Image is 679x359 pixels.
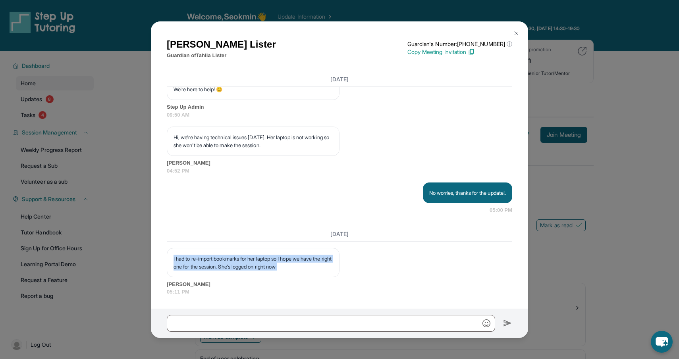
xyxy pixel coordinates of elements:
h3: [DATE] [167,75,512,83]
p: No worries, thanks for the update!. [429,189,506,197]
p: Guardian's Number: [PHONE_NUMBER] [407,40,512,48]
img: Copy Icon [468,48,475,56]
span: 05:11 PM [167,288,512,296]
span: 09:50 AM [167,111,512,119]
span: ⓘ [507,40,512,48]
span: Step Up Admin [167,103,512,111]
button: chat-button [651,331,673,353]
img: Send icon [503,319,512,328]
span: [PERSON_NAME] [167,159,512,167]
h1: [PERSON_NAME] Lister [167,37,276,52]
h3: [DATE] [167,230,512,238]
img: Emoji [482,319,490,327]
span: [PERSON_NAME] [167,280,512,288]
p: Guardian of Tahlia Lister [167,52,276,60]
img: Close Icon [513,30,519,36]
p: I had to re-import bookmarks for her laptop so I hope we have the right one for the session. She'... [174,255,333,271]
p: Copy Meeting Invitation [407,48,512,56]
span: 05:00 PM [490,206,512,214]
p: Hi, we're having technical issues [DATE]. Her laptop is not working so she won't be able to make ... [174,133,333,149]
span: 04:52 PM [167,167,512,175]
